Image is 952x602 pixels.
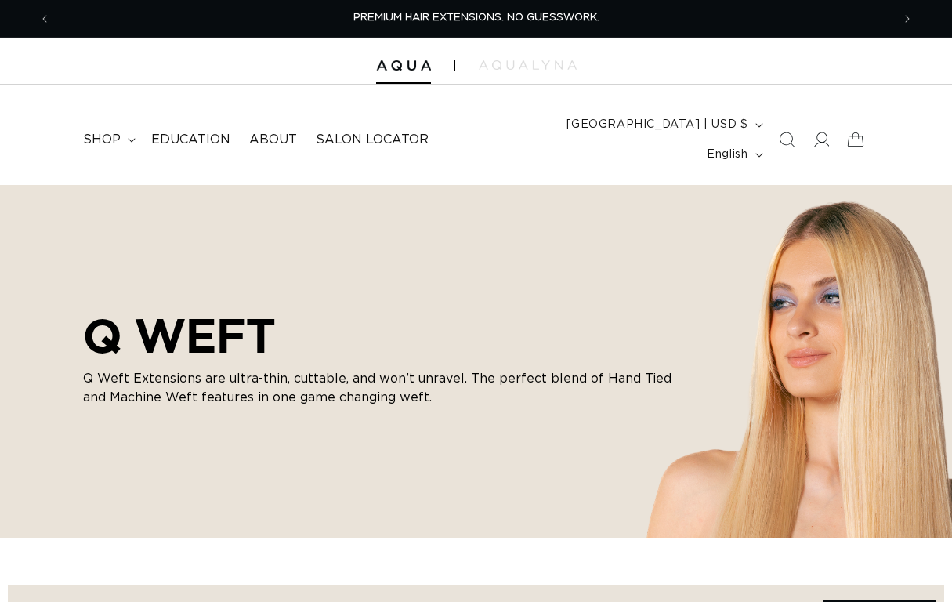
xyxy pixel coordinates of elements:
[316,132,429,148] span: Salon Locator
[306,122,438,158] a: Salon Locator
[697,140,769,169] button: English
[151,132,230,148] span: Education
[83,132,121,148] span: shop
[707,147,747,163] span: English
[74,122,142,158] summary: shop
[890,4,925,34] button: Next announcement
[240,122,306,158] a: About
[769,122,804,157] summary: Search
[249,132,297,148] span: About
[353,13,599,23] span: PREMIUM HAIR EXTENSIONS. NO GUESSWORK.
[376,60,431,71] img: Aqua Hair Extensions
[83,308,679,363] h2: Q WEFT
[27,4,62,34] button: Previous announcement
[83,369,679,407] p: Q Weft Extensions are ultra-thin, cuttable, and won’t unravel. The perfect blend of Hand Tied and...
[557,110,769,140] button: [GEOGRAPHIC_DATA] | USD $
[566,117,748,133] span: [GEOGRAPHIC_DATA] | USD $
[479,60,577,70] img: aqualyna.com
[142,122,240,158] a: Education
